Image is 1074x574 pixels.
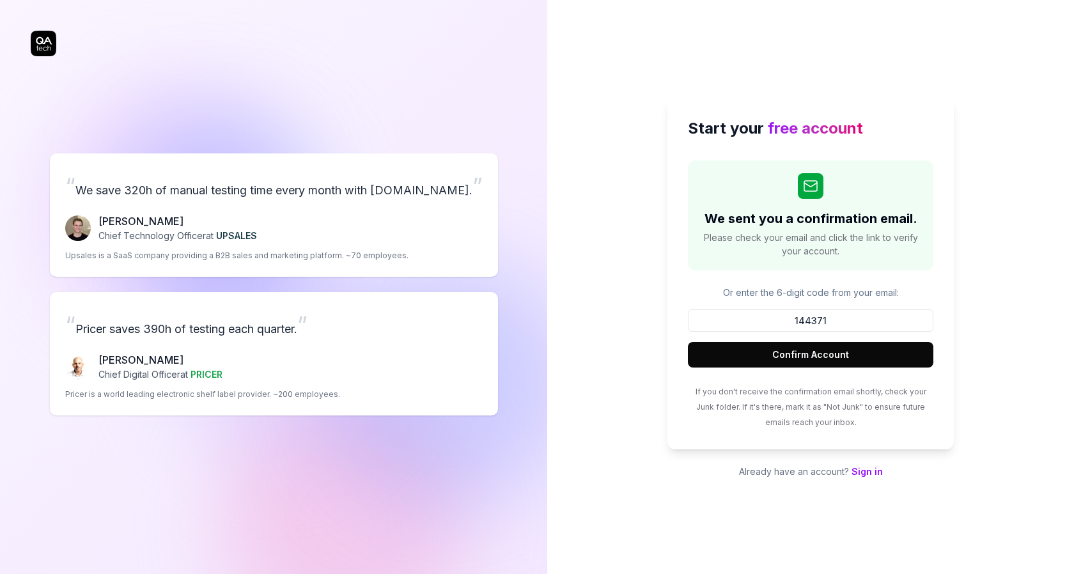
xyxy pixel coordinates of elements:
span: ” [472,172,483,200]
p: [PERSON_NAME] [98,352,222,368]
span: PRICER [191,369,222,380]
img: Chris Chalkitis [65,354,91,380]
p: Chief Digital Officer at [98,368,222,381]
p: Pricer is a world leading electronic shelf label provider. ~200 employees. [65,389,340,400]
p: Already have an account? [667,465,954,478]
p: Chief Technology Officer at [98,229,257,242]
p: Pricer saves 390h of testing each quarter. [65,307,483,342]
button: Confirm Account [688,342,933,368]
span: If you don't receive the confirmation email shortly, check your Junk folder. If it's there, mark ... [696,387,926,427]
p: [PERSON_NAME] [98,213,257,229]
p: Or enter the 6-digit code from your email: [688,286,933,299]
h2: We sent you a confirmation email. [704,209,917,228]
p: We save 320h of manual testing time every month with [DOMAIN_NAME]. [65,169,483,203]
a: “We save 320h of manual testing time every month with [DOMAIN_NAME].”Fredrik Seidl[PERSON_NAME]Ch... [50,153,498,277]
a: Sign in [852,466,883,477]
span: free account [768,119,863,137]
a: “Pricer saves 390h of testing each quarter.”Chris Chalkitis[PERSON_NAME]Chief Digital Officerat P... [50,292,498,415]
span: “ [65,172,75,200]
span: UPSALES [216,230,257,241]
h2: Start your [688,117,933,140]
span: “ [65,311,75,339]
p: Upsales is a SaaS company providing a B2B sales and marketing platform. ~70 employees. [65,250,409,261]
span: ” [297,311,307,339]
img: Fredrik Seidl [65,215,91,241]
span: Please check your email and click the link to verify your account. [701,231,921,258]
